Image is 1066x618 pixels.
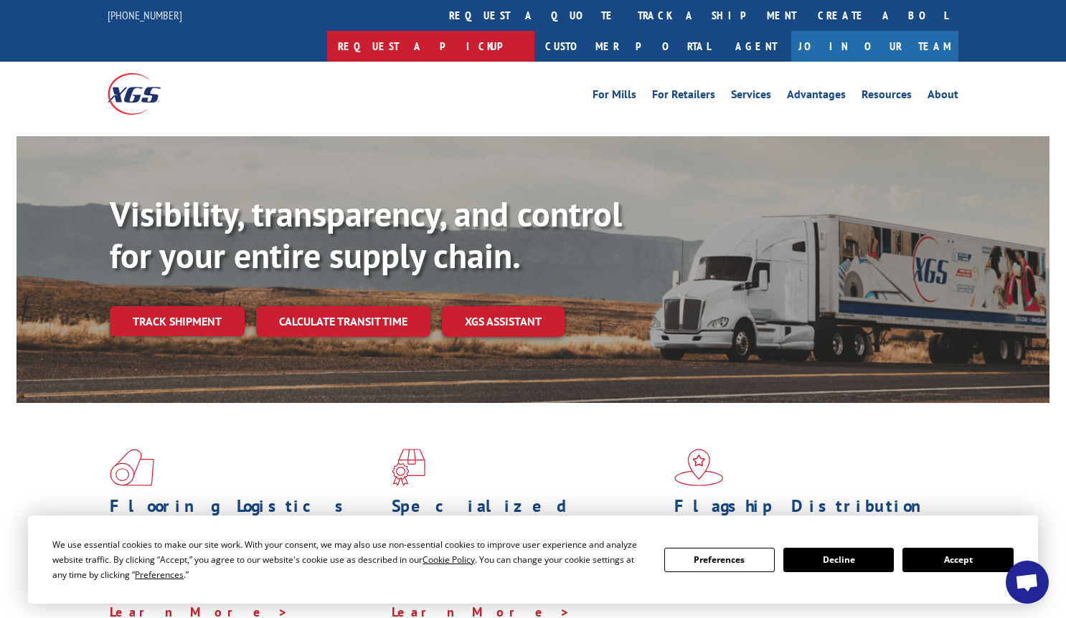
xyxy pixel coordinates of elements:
[52,537,646,582] div: We use essential cookies to make our site work. With your consent, we may also use non-essential ...
[392,449,425,486] img: xgs-icon-focused-on-flooring-red
[327,31,534,62] a: Request a pickup
[652,89,715,105] a: For Retailers
[721,31,791,62] a: Agent
[256,306,430,337] a: Calculate transit time
[392,498,663,539] h1: Specialized Freight Experts
[110,306,245,336] a: Track shipment
[1006,561,1049,604] div: Open chat
[534,31,721,62] a: Customer Portal
[674,449,724,486] img: xgs-icon-flagship-distribution-model-red
[791,31,958,62] a: Join Our Team
[442,306,565,337] a: XGS ASSISTANT
[731,89,771,105] a: Services
[783,548,894,572] button: Decline
[674,498,945,539] h1: Flagship Distribution Model
[928,89,958,105] a: About
[110,449,154,486] img: xgs-icon-total-supply-chain-intelligence-red
[902,548,1013,572] button: Accept
[108,8,182,22] a: [PHONE_NUMBER]
[110,498,381,539] h1: Flooring Logistics Solutions
[664,548,775,572] button: Preferences
[423,553,475,566] span: Cookie Policy
[135,569,184,581] span: Preferences
[28,515,1038,604] div: Cookie Consent Prompt
[862,89,912,105] a: Resources
[593,89,636,105] a: For Mills
[787,89,846,105] a: Advantages
[110,191,622,277] b: Visibility, transparency, and control for your entire supply chain.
